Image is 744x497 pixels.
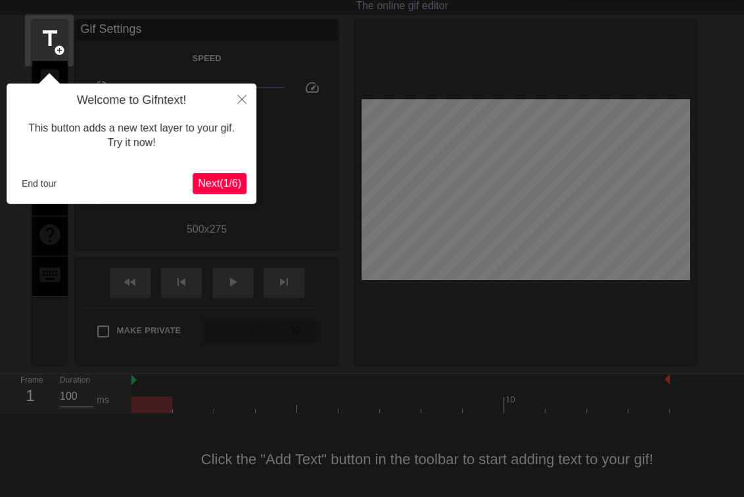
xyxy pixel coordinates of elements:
button: Close [227,83,256,114]
h4: Welcome to Gifntext! [16,93,246,108]
span: Next ( 1 / 6 ) [198,177,241,189]
div: This button adds a new text layer to your gif. Try it now! [16,108,246,164]
button: End tour [16,174,62,193]
button: Next [193,173,246,194]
